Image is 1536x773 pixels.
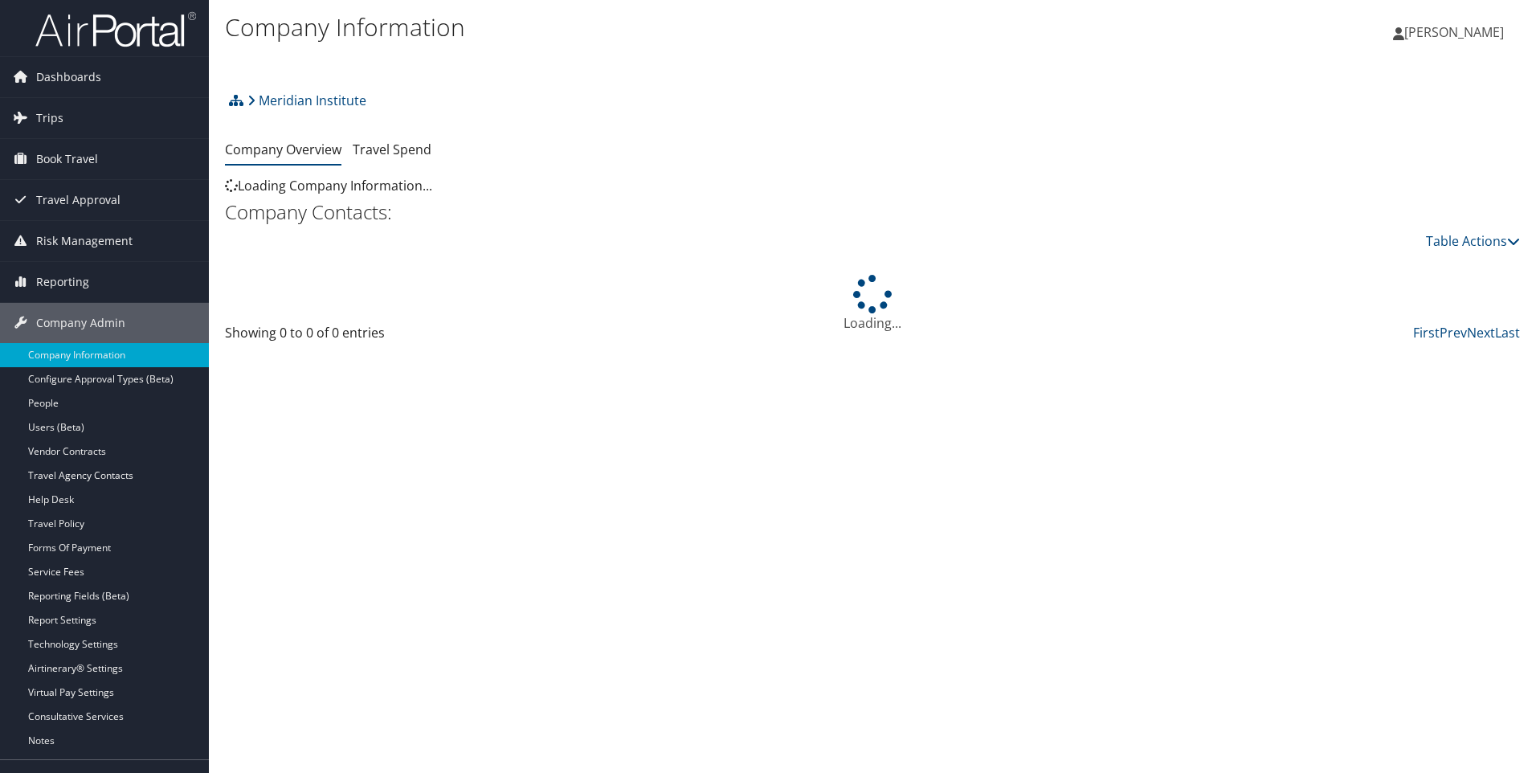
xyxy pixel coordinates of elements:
[35,10,196,48] img: airportal-logo.png
[225,177,432,194] span: Loading Company Information...
[1404,23,1504,41] span: [PERSON_NAME]
[1393,8,1520,56] a: [PERSON_NAME]
[247,84,366,117] a: Meridian Institute
[36,262,89,302] span: Reporting
[225,198,1520,226] h2: Company Contacts:
[225,141,341,158] a: Company Overview
[36,139,98,179] span: Book Travel
[225,10,1089,44] h1: Company Information
[36,303,125,343] span: Company Admin
[36,180,121,220] span: Travel Approval
[1426,232,1520,250] a: Table Actions
[1495,324,1520,342] a: Last
[353,141,431,158] a: Travel Spend
[225,323,531,350] div: Showing 0 to 0 of 0 entries
[1467,324,1495,342] a: Next
[36,98,63,138] span: Trips
[1413,324,1440,342] a: First
[1440,324,1467,342] a: Prev
[36,221,133,261] span: Risk Management
[36,57,101,97] span: Dashboards
[225,275,1520,333] div: Loading...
